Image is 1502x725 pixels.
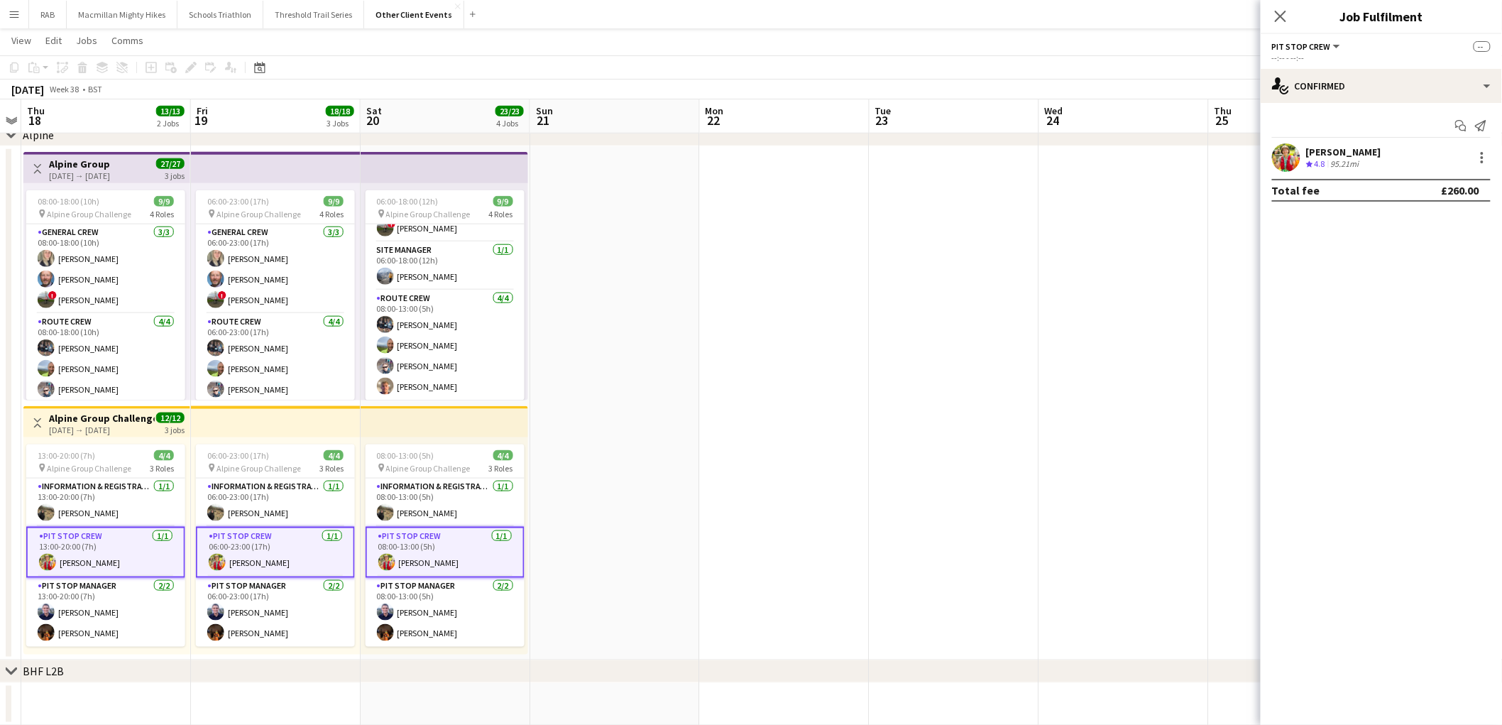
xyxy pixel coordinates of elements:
[1272,183,1320,197] div: Total fee
[364,112,382,129] span: 20
[26,190,185,400] app-job-card: 08:00-18:00 (10h)9/9 Alpine Group Challenge4 RolesGeneral Crew3/308:00-18:00 (10h)[PERSON_NAME][P...
[706,104,724,117] span: Mon
[197,104,208,117] span: Fri
[38,196,99,207] span: 08:00-18:00 (10h)
[489,209,513,219] span: 4 Roles
[26,578,185,647] app-card-role: Pit Stop Manager2/213:00-20:00 (7h)[PERSON_NAME][PERSON_NAME]
[196,224,355,314] app-card-role: General Crew3/306:00-23:00 (17h)[PERSON_NAME][PERSON_NAME]![PERSON_NAME]
[1261,69,1502,103] div: Confirmed
[196,479,355,527] app-card-role: Information & registration crew1/106:00-23:00 (17h)[PERSON_NAME]
[45,34,62,47] span: Edit
[366,242,525,290] app-card-role: Site Manager1/106:00-18:00 (12h)[PERSON_NAME]
[47,84,82,94] span: Week 38
[324,196,344,207] span: 9/9
[216,463,301,474] span: Alpine Group Challenge
[25,112,45,129] span: 18
[154,196,174,207] span: 9/9
[49,425,155,435] div: [DATE] → [DATE]
[1043,112,1063,129] span: 24
[536,104,553,117] span: Sun
[156,106,185,116] span: 13/13
[495,106,524,116] span: 23/23
[386,209,471,219] span: Alpine Group Challenge
[366,578,525,647] app-card-role: Pit Stop Manager2/208:00-13:00 (5h)[PERSON_NAME][PERSON_NAME]
[1212,112,1232,129] span: 25
[366,445,525,647] app-job-card: 08:00-13:00 (5h)4/4 Alpine Group Challenge3 RolesInformation & registration crew1/108:00-13:00 (5...
[1272,53,1491,63] div: --:-- - --:--
[38,450,95,461] span: 13:00-20:00 (7h)
[377,450,434,461] span: 08:00-13:00 (5h)
[26,479,185,527] app-card-role: Information & registration crew1/113:00-20:00 (7h)[PERSON_NAME]
[47,463,131,474] span: Alpine Group Challenge
[386,463,471,474] span: Alpine Group Challenge
[366,479,525,527] app-card-role: Information & registration crew1/108:00-13:00 (5h)[PERSON_NAME]
[49,158,110,170] h3: Alpine Group
[47,209,131,219] span: Alpine Group Challenge
[194,112,208,129] span: 19
[364,1,464,28] button: Other Client Events
[366,290,525,400] app-card-role: Route Crew4/408:00-13:00 (5h)[PERSON_NAME][PERSON_NAME][PERSON_NAME][PERSON_NAME]
[327,118,353,129] div: 3 Jobs
[157,118,184,129] div: 2 Jobs
[493,196,513,207] span: 9/9
[27,104,45,117] span: Thu
[196,578,355,647] app-card-role: Pit Stop Manager2/206:00-23:00 (17h)[PERSON_NAME][PERSON_NAME]
[26,445,185,647] app-job-card: 13:00-20:00 (7h)4/4 Alpine Group Challenge3 RolesInformation & registration crew1/113:00-20:00 (7...
[1474,41,1491,52] span: --
[319,209,344,219] span: 4 Roles
[366,190,525,400] app-job-card: 06:00-18:00 (12h)9/9 Alpine Group Challenge4 Roles[PERSON_NAME][PERSON_NAME]![PERSON_NAME]Site Ma...
[1328,158,1362,170] div: 95.21mi
[324,450,344,461] span: 4/4
[489,463,513,474] span: 3 Roles
[150,463,174,474] span: 3 Roles
[207,450,269,461] span: 06:00-23:00 (17h)
[196,527,355,578] app-card-role: Pit Stop Crew1/106:00-23:00 (17h)[PERSON_NAME]
[496,118,523,129] div: 4 Jobs
[111,34,143,47] span: Comms
[703,112,724,129] span: 22
[156,158,185,169] span: 27/27
[218,291,226,300] span: !
[1306,146,1381,158] div: [PERSON_NAME]
[1045,104,1063,117] span: Wed
[377,196,439,207] span: 06:00-18:00 (12h)
[165,423,185,435] div: 3 jobs
[1442,183,1479,197] div: £260.00
[11,34,31,47] span: View
[165,169,185,181] div: 3 jobs
[6,31,37,50] a: View
[196,190,355,400] app-job-card: 06:00-23:00 (17h)9/9 Alpine Group Challenge4 RolesGeneral Crew3/306:00-23:00 (17h)[PERSON_NAME][P...
[216,209,301,219] span: Alpine Group Challenge
[76,34,97,47] span: Jobs
[1272,41,1342,52] button: Pit Stop Crew
[48,291,57,300] span: !
[326,106,354,116] span: 18/18
[26,224,185,314] app-card-role: General Crew3/308:00-18:00 (10h)[PERSON_NAME][PERSON_NAME]![PERSON_NAME]
[150,209,174,219] span: 4 Roles
[26,314,185,424] app-card-role: Route Crew4/408:00-18:00 (10h)[PERSON_NAME][PERSON_NAME][PERSON_NAME]
[873,112,892,129] span: 23
[534,112,553,129] span: 21
[70,31,103,50] a: Jobs
[366,527,525,578] app-card-role: Pit Stop Crew1/108:00-13:00 (5h)[PERSON_NAME]
[11,82,44,97] div: [DATE]
[366,104,382,117] span: Sat
[49,412,155,425] h3: Alpine Group Challenge
[1261,7,1502,26] h3: Job Fulfilment
[49,170,110,181] div: [DATE] → [DATE]
[196,314,355,424] app-card-role: Route Crew4/406:00-23:00 (17h)[PERSON_NAME][PERSON_NAME][PERSON_NAME]
[875,104,892,117] span: Tue
[1272,41,1331,52] span: Pit Stop Crew
[196,445,355,647] app-job-card: 06:00-23:00 (17h)4/4 Alpine Group Challenge3 RolesInformation & registration crew1/106:00-23:00 (...
[1315,158,1325,169] span: 4.8
[207,196,269,207] span: 06:00-23:00 (17h)
[23,128,54,142] div: Alpine
[1215,104,1232,117] span: Thu
[67,1,177,28] button: Macmillan Mighty Hikes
